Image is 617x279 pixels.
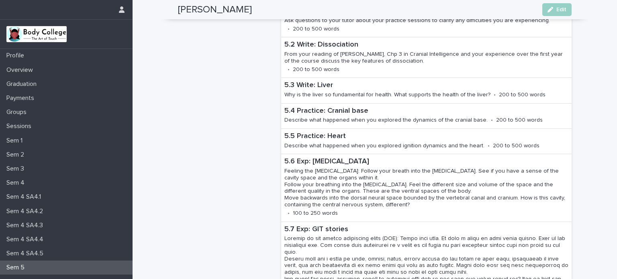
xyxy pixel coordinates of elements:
[3,165,31,173] p: Sem 3
[284,132,568,141] p: 5.5 Practice: Heart
[284,143,484,149] p: Describe what happened when you explored ignition dynamics and the heart.
[284,117,488,124] p: Describe what happened when you explored the dynamics of the cranial base.
[293,66,339,73] p: 200 to 500 words
[488,143,490,149] p: •
[284,225,568,234] p: 5.7 Exp: GIT stories
[281,154,572,222] a: 5.6 Exp: [MEDICAL_DATA]Feeling the [MEDICAL_DATA]: Follow your breath into the [MEDICAL_DATA]. Se...
[3,151,31,159] p: Sem 2
[3,250,50,257] p: Sem 4 SA4.5
[293,26,339,33] p: 200 to 500 words
[6,26,67,42] img: xvtzy2PTuGgGH0xbwGb2
[284,168,568,208] p: Feeling the [MEDICAL_DATA]: Follow your breath into the [MEDICAL_DATA]. See if you have a sense o...
[3,66,39,74] p: Overview
[284,41,568,49] p: 5.2 Write: Dissociation
[3,80,43,88] p: Graduation
[3,208,49,215] p: Sem 4 SA4.2
[281,129,572,154] a: 5.5 Practice: HeartDescribe what happened when you explored ignition dynamics and the heart.•200 ...
[284,51,568,65] p: From your reading of [PERSON_NAME], Chp 3 in Cranial Intelligence and your experience over the fi...
[3,222,49,229] p: Sem 4 SA4.3
[284,81,568,90] p: 5.3 Write: Liver
[493,143,539,149] p: 200 to 500 words
[3,179,31,187] p: Sem 4
[491,117,493,124] p: •
[281,104,572,129] a: 5.4 Practice: Cranial baseDescribe what happened when you explored the dynamics of the cranial ba...
[284,107,568,116] p: 5.4 Practice: Cranial base
[281,37,572,78] a: 5.2 Write: DissociationFrom your reading of [PERSON_NAME], Chp 3 in Cranial Intelligence and your...
[556,7,566,12] span: Edit
[284,92,490,98] p: Why is the liver so fundamental for health. What supports the health of the liver?
[494,92,496,98] p: •
[288,26,290,33] p: •
[3,264,31,271] p: Sem 5
[281,78,572,103] a: 5.3 Write: LiverWhy is the liver so fundamental for health. What supports the health of the liver...
[178,4,252,16] h2: [PERSON_NAME]
[3,193,47,201] p: Sem 4 SA4.1
[3,236,50,243] p: Sem 4 SA4.4
[3,108,33,116] p: Groups
[284,157,568,166] p: 5.6 Exp: [MEDICAL_DATA]
[3,52,31,59] p: Profile
[3,94,41,102] p: Payments
[288,210,290,217] p: •
[499,92,545,98] p: 200 to 500 words
[288,66,290,73] p: •
[293,210,338,217] p: 100 to 250 words
[3,137,29,145] p: Sem 1
[3,122,38,130] p: Sessions
[542,3,572,16] button: Edit
[496,117,543,124] p: 200 to 500 words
